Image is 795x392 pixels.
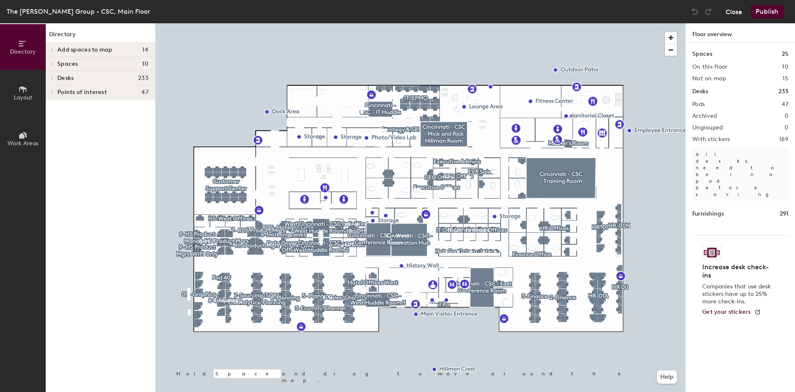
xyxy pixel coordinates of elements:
h2: 0 [785,124,788,131]
img: Undo [691,7,699,16]
span: Desks [57,75,74,82]
a: Get your stickers [702,309,761,316]
button: Close [726,5,742,18]
h2: 10 [782,64,788,70]
h2: Pods [692,101,705,108]
span: 10 [142,61,148,67]
h2: With stickers [692,136,730,143]
h1: 291 [780,209,788,218]
h2: 169 [779,136,788,143]
span: Points of interest [57,89,107,96]
span: 233 [138,75,148,82]
span: Spaces [57,61,78,67]
button: Help [657,370,677,384]
button: Publish [751,5,783,18]
span: Layout [14,94,32,101]
h1: Furnishings [692,209,724,218]
div: The [PERSON_NAME] Group - CSC, Main Floor [7,6,150,17]
h2: 15 [783,75,788,82]
h1: Directory [46,30,155,43]
img: Redo [704,7,712,16]
h2: Archived [692,113,717,119]
h1: 25 [782,50,788,59]
h1: 233 [778,87,788,96]
p: Companies that use desk stickers have up to 25% more check-ins. [702,283,773,305]
p: All desks need to be in a pod before saving [692,148,788,201]
h2: Not on map [692,75,726,82]
h1: Spaces [692,50,712,59]
span: 47 [141,89,148,96]
span: Work Areas [7,140,38,147]
h2: 0 [785,113,788,119]
span: Directory [10,48,36,55]
img: Sticker logo [702,246,721,260]
h1: Desks [692,87,708,96]
h4: Increase desk check-ins [702,263,773,280]
h2: Ungrouped [692,124,723,131]
span: 14 [142,47,148,53]
h1: Floor overview [686,23,795,43]
h2: On this floor [692,64,728,70]
span: Add spaces to map [57,47,113,53]
span: Get your stickers [702,308,751,315]
h2: 47 [782,101,788,108]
